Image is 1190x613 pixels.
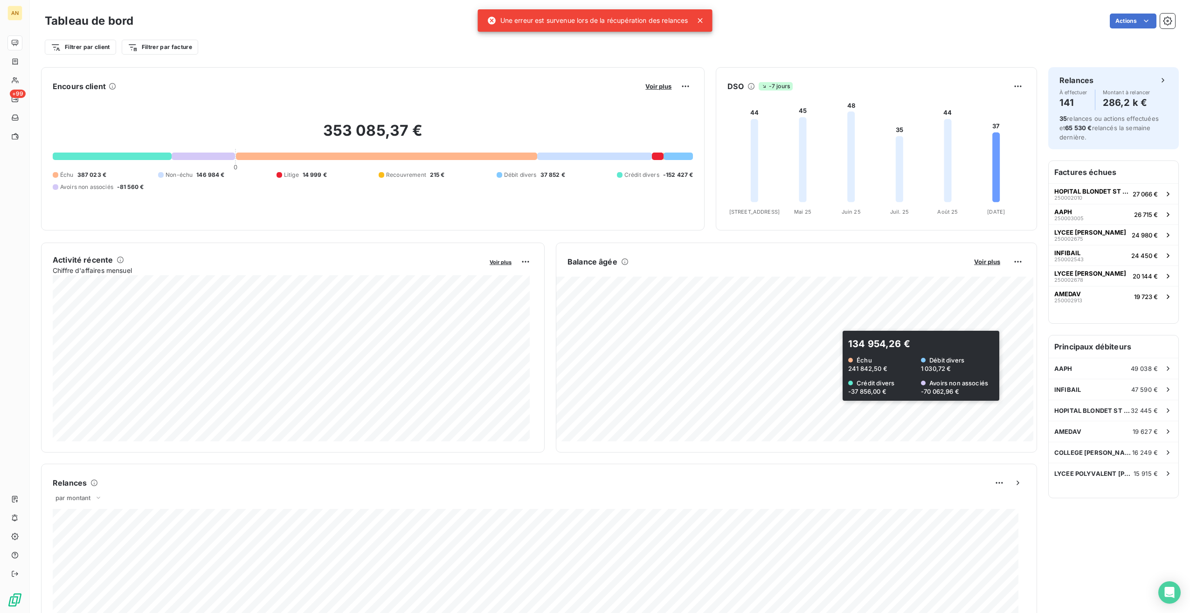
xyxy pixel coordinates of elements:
[624,171,659,179] span: Crédit divers
[1054,470,1134,477] span: LYCEE POLYVALENT [PERSON_NAME]
[1059,115,1159,141] span: relances ou actions effectuées et relancés la semaine dernière.
[45,13,133,29] h3: Tableau de bord
[1054,229,1126,236] span: LYCEE [PERSON_NAME]
[386,171,426,179] span: Recouvrement
[1059,75,1093,86] h6: Relances
[1054,277,1083,283] span: 250002678
[234,163,237,171] span: 0
[1049,204,1178,224] button: AAPH25000300526 715 €
[971,258,1003,266] button: Voir plus
[1054,298,1082,303] span: 250002913
[1054,216,1084,221] span: 250003005
[1054,188,1129,195] span: HOPITAL BLONDET ST JOSEPH
[53,121,693,149] h2: 353 085,37 €
[1131,386,1158,393] span: 47 590 €
[55,494,91,502] span: par montant
[1054,195,1082,201] span: 250002010
[122,40,198,55] button: Filtrer par facture
[53,477,87,488] h6: Relances
[1059,90,1087,95] span: À effectuer
[53,81,106,92] h6: Encours client
[727,81,743,92] h6: DSO
[1049,183,1178,204] button: HOPITAL BLONDET ST JOSEPH25000201027 066 €
[284,171,299,179] span: Litige
[487,258,514,266] button: Voir plus
[1054,365,1072,372] span: AAPH
[490,259,512,265] span: Voir plus
[842,209,861,215] tspan: Juin 25
[1131,252,1158,259] span: 24 450 €
[1049,245,1178,265] button: INFIBAIL25000254324 450 €
[1133,272,1158,280] span: 20 144 €
[1103,90,1150,95] span: Montant à relancer
[10,90,26,98] span: +99
[1132,231,1158,239] span: 24 980 €
[729,209,780,215] tspan: [STREET_ADDRESS]
[663,171,693,179] span: -152 427 €
[1158,581,1181,604] div: Open Intercom Messenger
[60,183,113,191] span: Avoirs non associés
[643,82,674,91] button: Voir plus
[7,6,22,21] div: AN
[890,209,909,215] tspan: Juil. 25
[1110,14,1156,28] button: Actions
[1054,270,1126,277] span: LYCEE [PERSON_NAME]
[567,256,617,267] h6: Balance âgée
[1054,386,1081,393] span: INFIBAIL
[1059,115,1067,122] span: 35
[1065,124,1092,132] span: 65 530 €
[1134,470,1158,477] span: 15 915 €
[45,40,116,55] button: Filtrer par client
[1131,365,1158,372] span: 49 038 €
[1131,407,1158,414] span: 32 445 €
[759,82,793,91] span: -7 jours
[504,171,537,179] span: Débit divers
[1054,290,1081,298] span: AMEDAV
[1049,335,1178,358] h6: Principaux débiteurs
[60,171,74,179] span: Échu
[117,183,144,191] span: -81 560 €
[974,258,1000,265] span: Voir plus
[1132,449,1158,456] span: 16 249 €
[166,171,193,179] span: Non-échu
[1049,265,1178,286] button: LYCEE [PERSON_NAME]25000267820 144 €
[1133,190,1158,198] span: 27 066 €
[1049,286,1178,306] button: AMEDAV25000291319 723 €
[1054,257,1084,262] span: 250002543
[53,254,113,265] h6: Activité récente
[77,171,106,179] span: 387 023 €
[53,265,483,275] span: Chiffre d'affaires mensuel
[487,12,688,29] div: Une erreur est survenue lors de la récupération des relances
[645,83,671,90] span: Voir plus
[430,171,445,179] span: 215 €
[1134,293,1158,300] span: 19 723 €
[938,209,958,215] tspan: Août 25
[1103,95,1150,110] h4: 286,2 k €
[1049,224,1178,245] button: LYCEE [PERSON_NAME]25000267524 980 €
[196,171,224,179] span: 146 984 €
[1054,407,1131,414] span: HOPITAL BLONDET ST JOSEPH
[540,171,565,179] span: 37 852 €
[1049,161,1178,183] h6: Factures échues
[1054,236,1083,242] span: 250002675
[303,171,327,179] span: 14 999 €
[7,592,22,607] img: Logo LeanPay
[1059,95,1087,110] h4: 141
[794,209,811,215] tspan: Mai 25
[1133,428,1158,435] span: 19 627 €
[1134,211,1158,218] span: 26 715 €
[1054,249,1080,257] span: INFIBAIL
[1054,208,1072,216] span: AAPH
[1054,449,1132,456] span: COLLEGE [PERSON_NAME] [PERSON_NAME]
[1054,428,1081,435] span: AMEDAV
[988,209,1005,215] tspan: [DATE]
